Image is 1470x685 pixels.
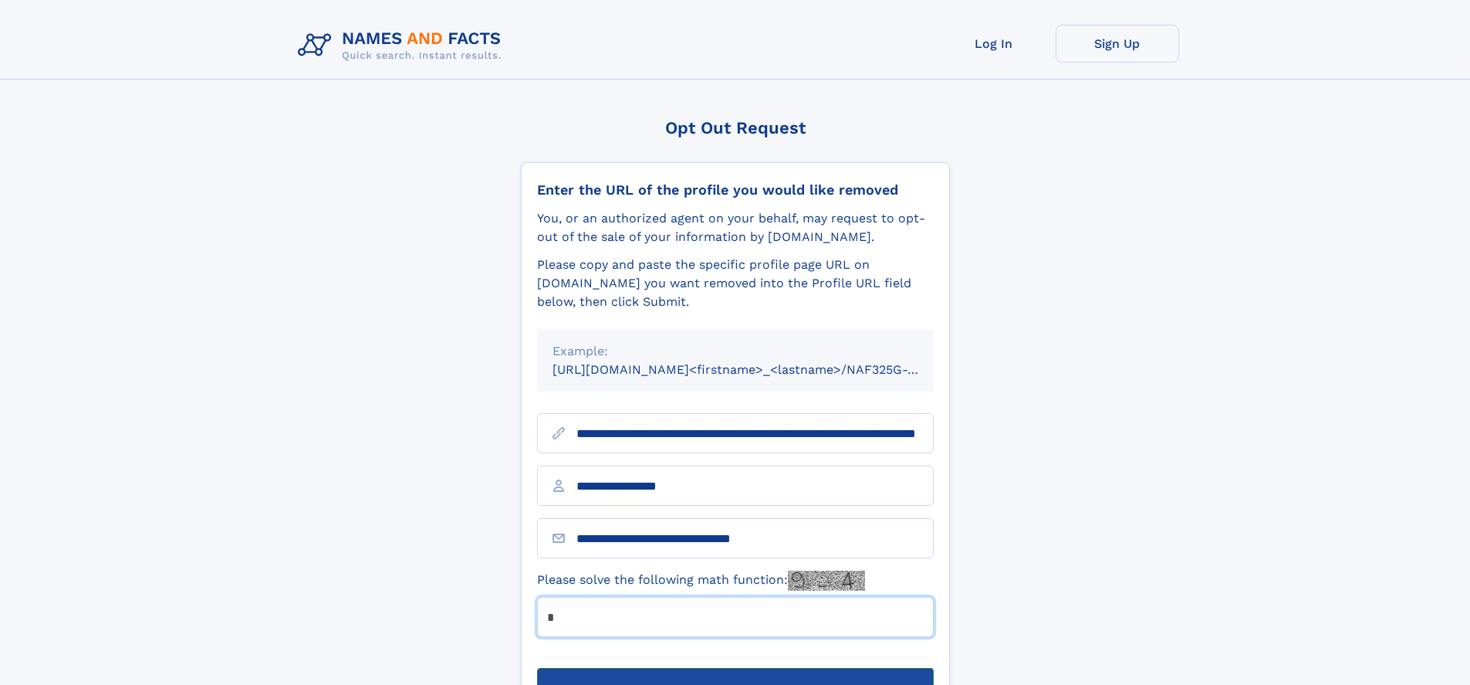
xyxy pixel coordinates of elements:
[537,209,934,246] div: You, or an authorized agent on your behalf, may request to opt-out of the sale of your informatio...
[1056,25,1179,63] a: Sign Up
[521,118,950,137] div: Opt Out Request
[537,256,934,311] div: Please copy and paste the specific profile page URL on [DOMAIN_NAME] you want removed into the Pr...
[553,342,918,361] div: Example:
[553,362,963,377] small: [URL][DOMAIN_NAME]<firstname>_<lastname>/NAF325G-xxxxxxxx
[537,571,865,591] label: Please solve the following math function:
[932,25,1056,63] a: Log In
[292,25,514,66] img: Logo Names and Facts
[537,181,934,198] div: Enter the URL of the profile you would like removed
